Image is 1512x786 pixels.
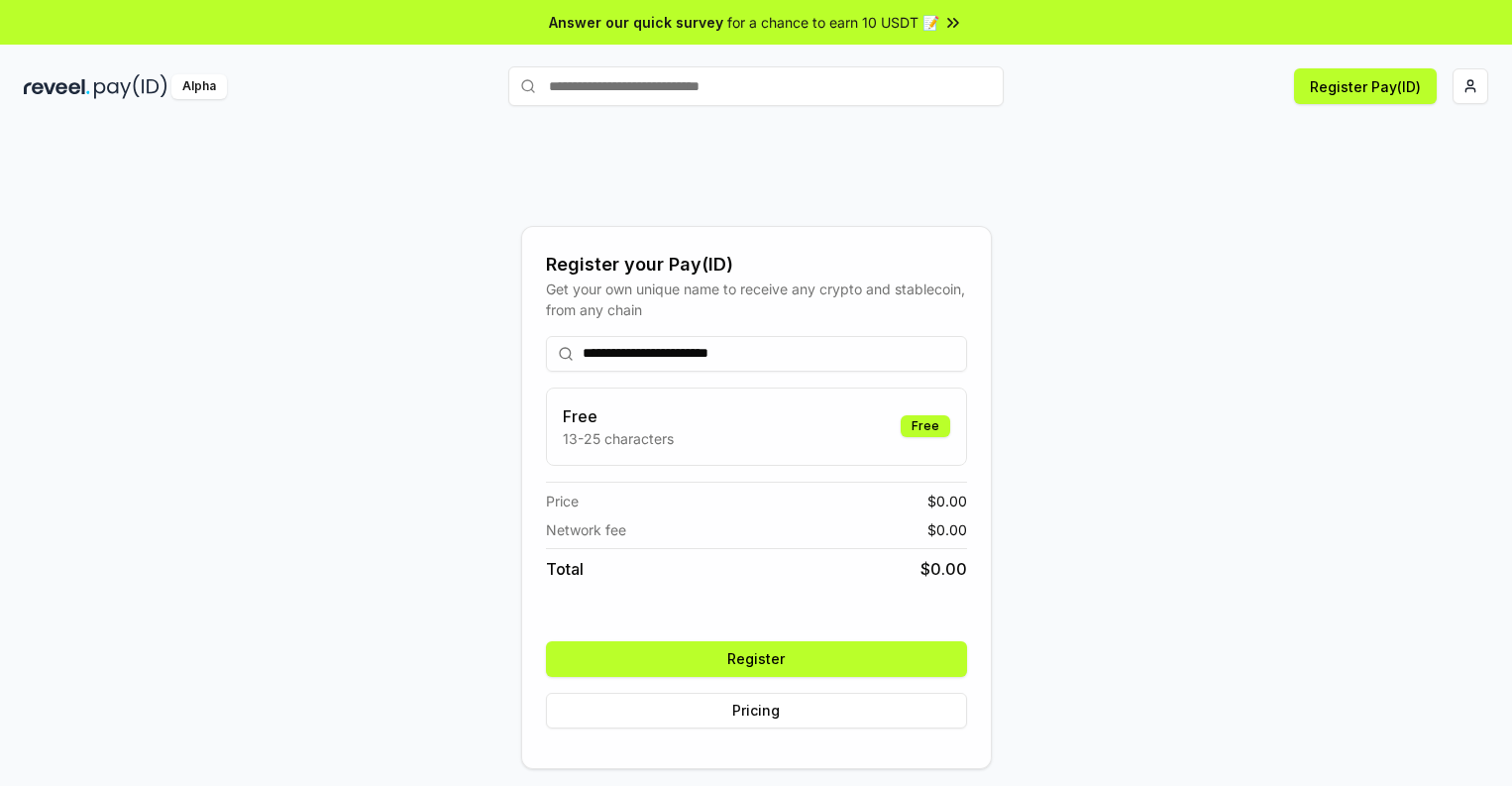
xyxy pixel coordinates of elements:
[546,557,584,581] span: Total
[94,74,167,99] img: pay_id
[546,693,967,729] button: Pricing
[1294,68,1437,104] button: Register Pay(ID)
[546,641,967,677] button: Register
[171,74,227,99] div: Alpha
[927,491,967,511] span: $ 0.00
[920,557,967,581] span: $ 0.00
[563,404,674,428] h3: Free
[549,12,723,33] span: Answer our quick survey
[24,74,90,99] img: reveel_dark
[563,428,674,449] p: 13-25 characters
[546,519,626,540] span: Network fee
[546,279,967,320] div: Get your own unique name to receive any crypto and stablecoin, from any chain
[546,491,579,511] span: Price
[727,12,939,33] span: for a chance to earn 10 USDT 📝
[546,251,967,279] div: Register your Pay(ID)
[901,415,950,437] div: Free
[927,519,967,540] span: $ 0.00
